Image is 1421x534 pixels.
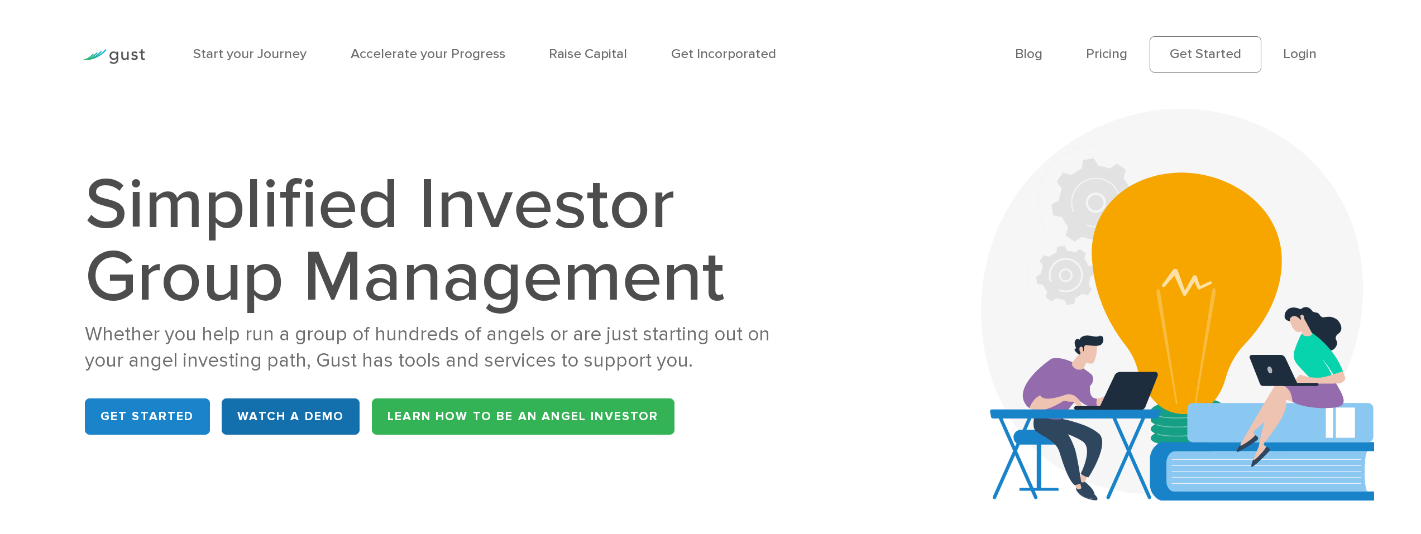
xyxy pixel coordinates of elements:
[1150,36,1261,72] a: Get Started
[549,46,627,62] a: Raise Capital
[85,398,210,435] a: Get Started
[85,321,806,374] div: Whether you help run a group of hundreds of angels or are just starting out on your angel investi...
[83,49,145,64] img: Gust Logo
[1283,46,1317,62] a: Login
[222,398,360,435] a: WATCH A DEMO
[981,109,1374,501] img: Aca 2023 Hero Bg
[193,46,307,62] a: Start your Journey
[351,46,505,62] a: Accelerate your Progress
[1015,46,1042,62] a: Blog
[85,169,806,314] h1: Simplified Investor Group Management
[1086,46,1127,62] a: Pricing
[372,398,674,435] a: Learn How to be an Angel Investor
[671,46,776,62] a: Get Incorporated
